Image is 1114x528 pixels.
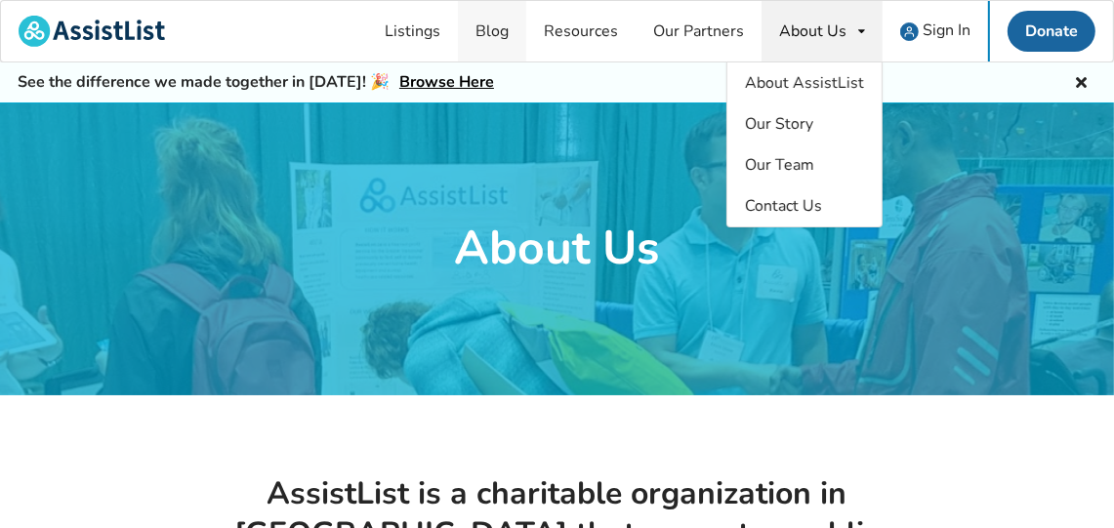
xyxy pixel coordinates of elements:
h1: About Us [455,219,660,279]
a: Resources [526,1,636,61]
span: Contact Us [745,195,822,217]
img: assistlist-logo [19,16,165,47]
h5: See the difference we made together in [DATE]! 🎉 [18,72,494,93]
span: Our Story [745,113,813,135]
a: user icon Sign In [883,1,988,61]
span: Our Team [745,154,814,176]
img: user icon [900,22,919,41]
a: Listings [367,1,458,61]
a: Our Partners [636,1,762,61]
span: Sign In [923,20,970,41]
a: Blog [458,1,526,61]
div: About Us [779,23,846,39]
span: About AssistList [745,72,864,94]
a: Browse Here [399,71,494,93]
a: Donate [1008,11,1095,52]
